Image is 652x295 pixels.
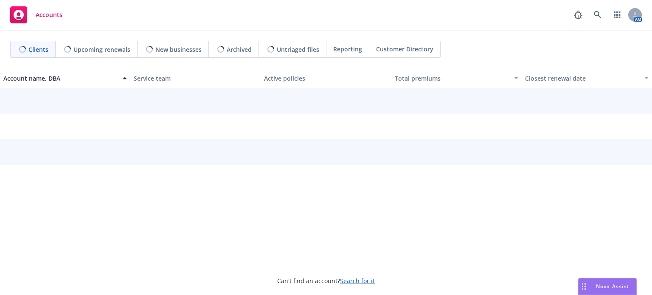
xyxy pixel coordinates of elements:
[578,278,637,295] button: Nova Assist
[277,45,319,54] span: Untriaged files
[609,6,626,23] a: Switch app
[264,74,388,83] div: Active policies
[7,3,66,27] a: Accounts
[376,45,433,53] span: Customer Directory
[3,74,118,83] div: Account name, DBA
[340,277,375,285] a: Search for it
[579,278,589,295] div: Drag to move
[525,74,639,83] div: Closest renewal date
[277,276,375,285] span: Can't find an account?
[391,68,522,88] button: Total premiums
[522,68,652,88] button: Closest renewal date
[596,283,630,290] span: Nova Assist
[134,74,257,83] div: Service team
[333,45,362,53] span: Reporting
[36,11,62,18] span: Accounts
[130,68,261,88] button: Service team
[28,45,48,54] span: Clients
[395,74,509,83] div: Total premiums
[261,68,391,88] button: Active policies
[227,45,252,54] span: Archived
[589,6,606,23] a: Search
[155,45,202,54] span: New businesses
[570,6,587,23] a: Report a Bug
[73,45,130,54] span: Upcoming renewals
